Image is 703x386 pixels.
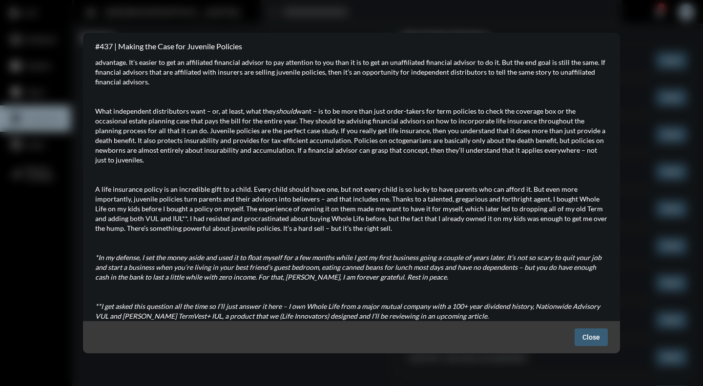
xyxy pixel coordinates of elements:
[95,38,608,87] p: And it’s a good thing they do. Independent distribution is changing. The days of insurance-only a...
[95,253,601,281] em: *In my defense, I set the money aside and used it to float myself for a few months while I got my...
[276,107,296,115] em: should
[95,184,608,233] p: A life insurance policy is an incredible gift to a child. Every child should have one, but not ev...
[95,302,600,320] em: **I get asked this question all the time so I’ll just answer it here – I own Whole Life from a ma...
[95,106,608,165] p: What independent distributors want – or, at least, what they want – is to be more than just order...
[575,328,608,346] button: Close
[582,333,600,341] span: Close
[95,41,242,51] h2: #437 | Making the Case for Juvenile Policies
